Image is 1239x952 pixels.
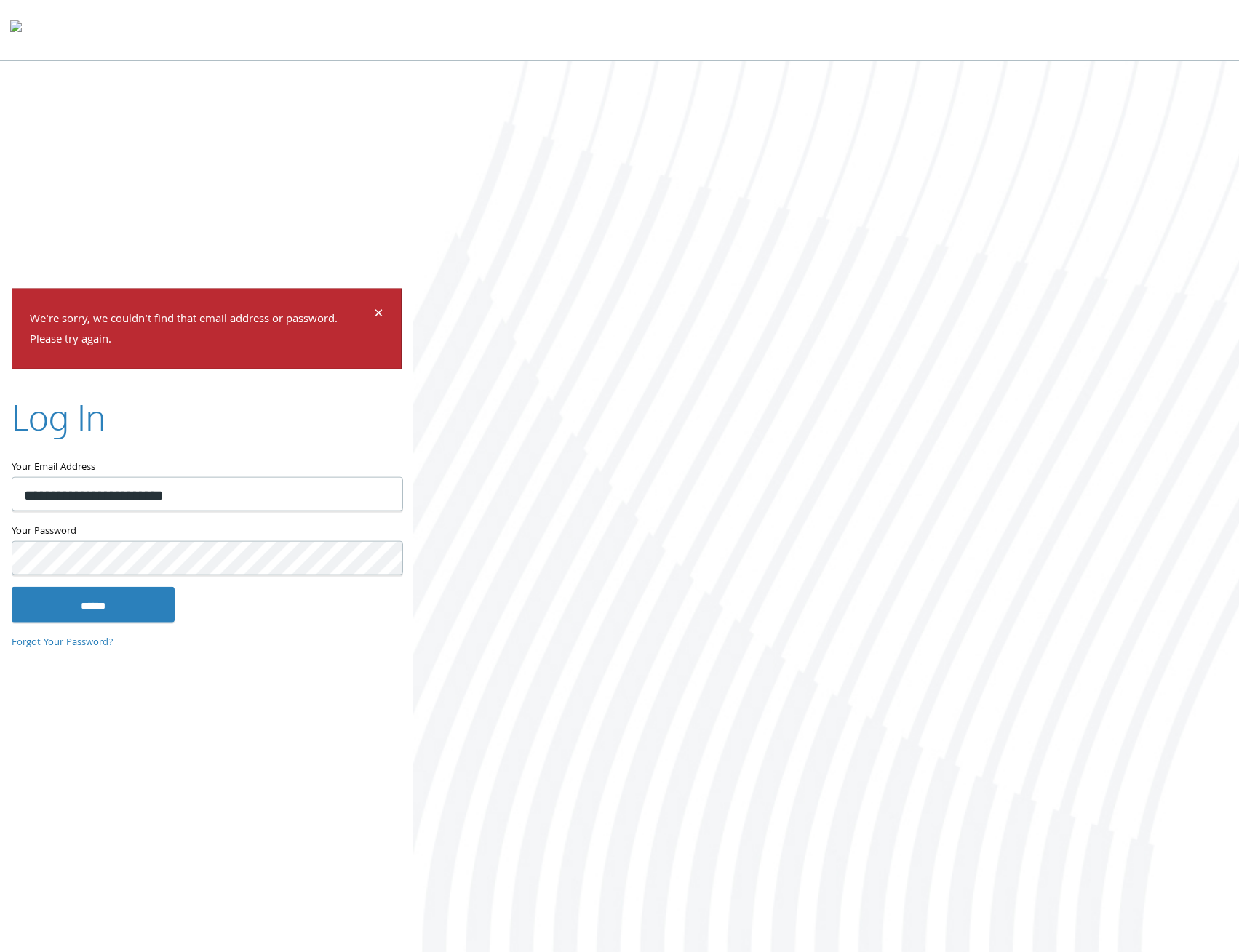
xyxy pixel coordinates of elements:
label: Your Password [12,523,402,541]
span: × [374,300,383,329]
button: Dismiss alert [374,306,383,324]
img: todyl-logo-dark.svg [10,15,22,44]
p: We're sorry, we couldn't find that email address or password. Please try again. [30,309,372,351]
a: Forgot Your Password? [12,634,113,650]
h2: Log In [12,393,105,441]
